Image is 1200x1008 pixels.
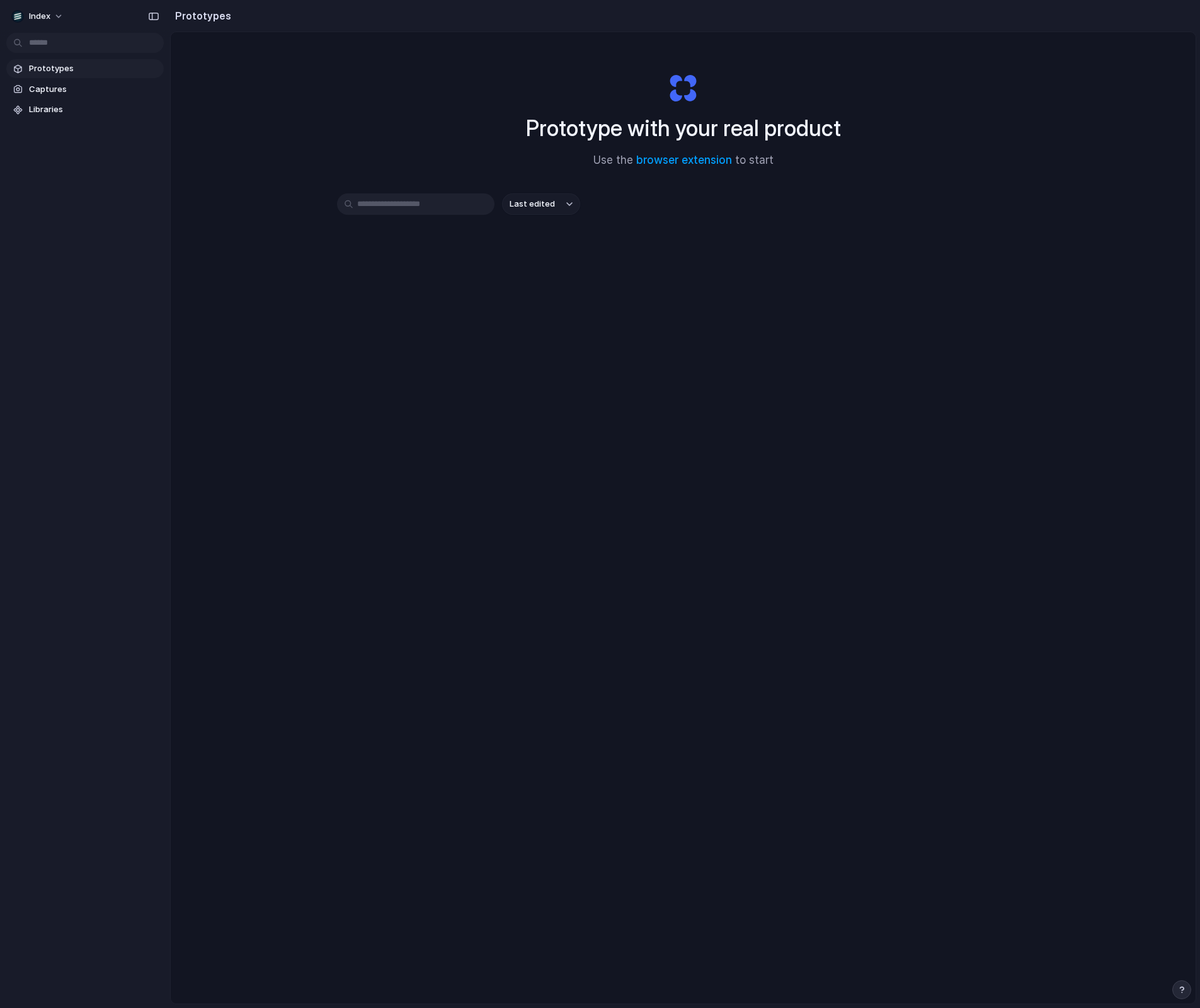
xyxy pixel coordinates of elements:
[29,10,50,23] span: Index
[526,112,841,145] h1: Prototype with your real product
[636,154,732,166] a: browser extension
[170,8,231,23] h2: Prototypes
[6,80,164,99] a: Captures
[6,6,70,26] button: Index
[510,198,555,210] span: Last edited
[6,59,164,78] a: Prototypes
[502,193,580,215] button: Last edited
[593,152,774,169] span: Use the to start
[6,100,164,119] a: Libraries
[29,83,159,96] span: Captures
[29,103,159,116] span: Libraries
[29,62,159,75] span: Prototypes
